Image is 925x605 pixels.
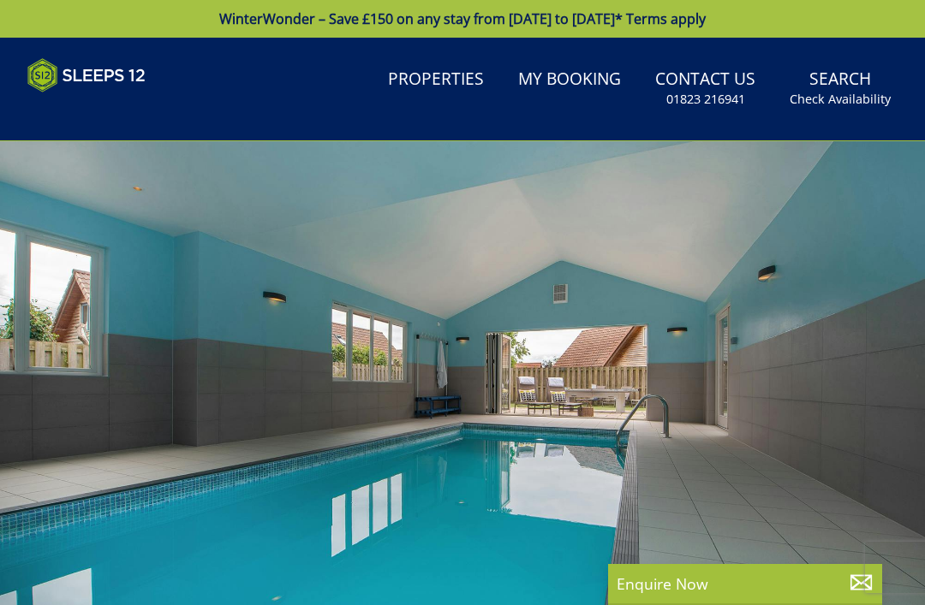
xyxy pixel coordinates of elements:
iframe: Customer reviews powered by Trustpilot [19,103,199,117]
a: SearchCheck Availability [783,61,898,116]
p: Enquire Now [617,572,874,595]
a: My Booking [511,61,628,99]
small: Check Availability [790,91,891,108]
a: Contact Us01823 216941 [648,61,762,116]
img: Sleeps 12 [27,58,146,92]
small: 01823 216941 [666,91,745,108]
a: Properties [381,61,491,99]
